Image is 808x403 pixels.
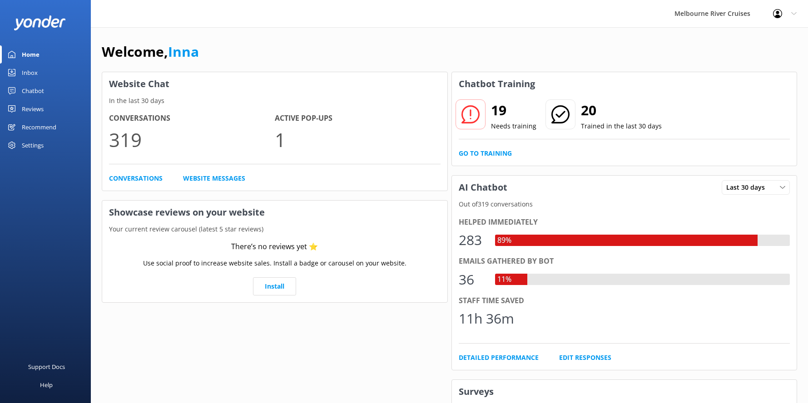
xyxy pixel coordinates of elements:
h2: 19 [491,99,536,121]
p: Trained in the last 30 days [581,121,662,131]
div: Settings [22,136,44,154]
span: Last 30 days [726,182,770,192]
h3: Website Chat [102,72,447,96]
div: Reviews [22,100,44,118]
h3: AI Chatbot [452,176,514,199]
h1: Welcome, [102,41,199,63]
a: Edit Responses [559,353,611,363]
h3: Showcase reviews on your website [102,201,447,224]
div: Chatbot [22,82,44,100]
a: Detailed Performance [459,353,539,363]
a: Inna [168,42,199,61]
div: Help [40,376,53,394]
div: Inbox [22,64,38,82]
div: Support Docs [28,358,65,376]
div: 11h 36m [459,308,514,329]
div: 283 [459,229,486,251]
div: 89% [495,235,514,246]
h3: Chatbot Training [452,72,542,96]
h4: Active Pop-ups [275,113,441,124]
p: Needs training [491,121,536,131]
div: Helped immediately [459,216,790,228]
h2: 20 [581,99,662,121]
a: Go to Training [459,148,512,158]
div: 11% [495,274,514,285]
a: Install [253,277,296,295]
p: In the last 30 days [102,96,447,106]
p: Out of 319 conversations [452,199,797,209]
div: Emails gathered by bot [459,256,790,267]
a: Website Messages [183,173,245,183]
div: 36 [459,269,486,290]
p: Use social proof to increase website sales. Install a badge or carousel on your website. [143,258,406,268]
p: 1 [275,124,441,155]
p: Your current review carousel (latest 5 star reviews) [102,224,447,234]
p: 319 [109,124,275,155]
a: Conversations [109,173,163,183]
div: There’s no reviews yet ⭐ [231,241,318,253]
div: Recommend [22,118,56,136]
h4: Conversations [109,113,275,124]
img: yonder-white-logo.png [14,15,66,30]
div: Staff time saved [459,295,790,307]
div: Home [22,45,40,64]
